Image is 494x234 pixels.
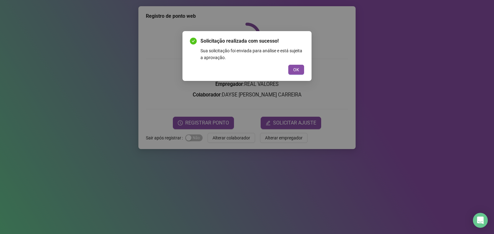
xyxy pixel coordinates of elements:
[190,38,197,44] span: check-circle
[293,66,299,73] span: OK
[200,47,304,61] div: Sua solicitação foi enviada para análise e está sujeita a aprovação.
[200,37,304,45] span: Solicitação realizada com sucesso!
[473,213,488,228] div: Open Intercom Messenger
[288,65,304,75] button: OK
